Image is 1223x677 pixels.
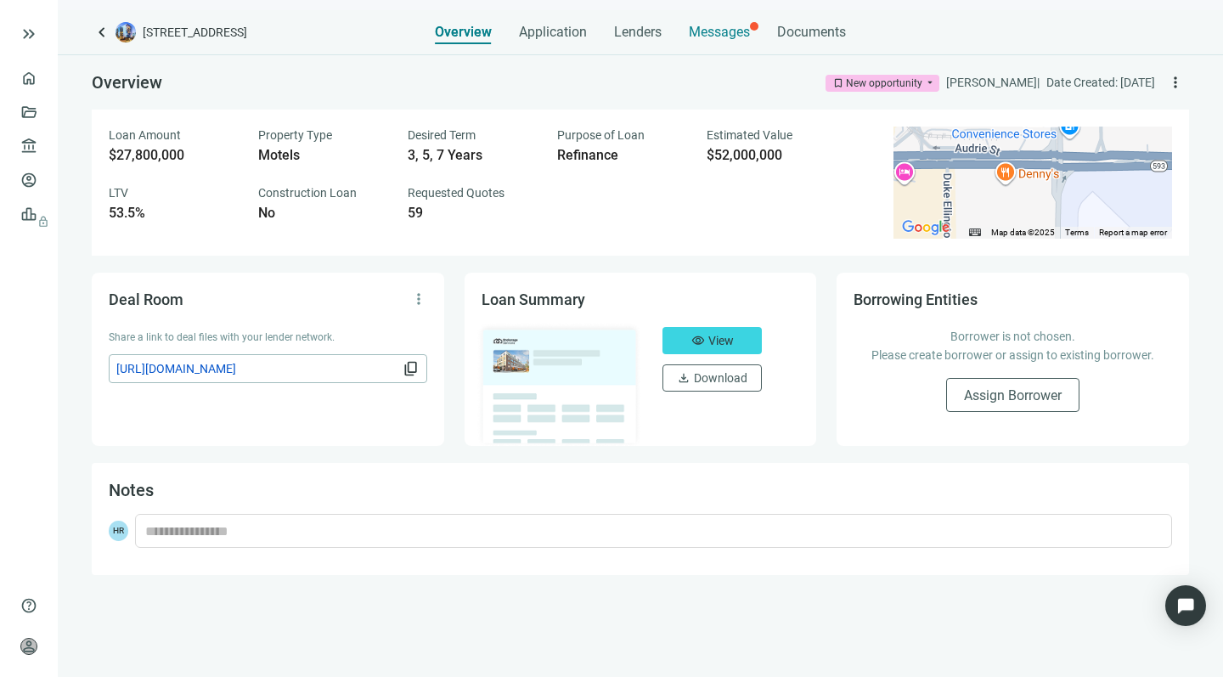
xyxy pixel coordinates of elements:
[898,217,954,239] img: Google
[19,24,39,44] button: keyboard_double_arrow_right
[258,147,387,164] div: Motels
[403,360,420,377] span: content_copy
[109,291,183,308] span: Deal Room
[410,291,427,307] span: more_vert
[109,480,154,500] span: Notes
[964,387,1062,403] span: Assign Borrower
[691,334,705,347] span: visibility
[109,205,238,222] div: 53.5%
[109,147,238,164] div: $27,800,000
[92,22,112,42] a: keyboard_arrow_left
[20,638,37,655] span: person
[258,128,332,142] span: Property Type
[408,205,537,222] div: 59
[408,128,476,142] span: Desired Term
[482,291,585,308] span: Loan Summary
[109,331,335,343] span: Share a link to deal files with your lender network.
[116,359,399,378] span: [URL][DOMAIN_NAME]
[20,597,37,614] span: help
[476,322,643,448] img: dealOverviewImg
[1065,228,1089,237] a: Terms (opens in new tab)
[1167,74,1184,91] span: more_vert
[871,346,1155,364] p: Please create borrower or assign to existing borrower.
[707,147,836,164] div: $52,000,000
[832,77,844,89] span: bookmark
[777,24,846,41] span: Documents
[1162,69,1189,96] button: more_vert
[405,285,432,313] button: more_vert
[116,22,136,42] img: deal-logo
[557,147,686,164] div: Refinance
[258,186,357,200] span: Construction Loan
[143,24,247,41] span: [STREET_ADDRESS]
[109,186,128,200] span: LTV
[846,75,922,92] div: New opportunity
[969,227,981,239] button: Keyboard shortcuts
[408,186,504,200] span: Requested Quotes
[689,24,750,40] span: Messages
[991,228,1055,237] span: Map data ©2025
[258,205,387,222] div: No
[614,24,662,41] span: Lenders
[519,24,587,41] span: Application
[408,147,537,164] div: 3, 5, 7 Years
[662,364,762,392] button: downloadDownload
[1099,228,1167,237] a: Report a map error
[708,334,734,347] span: View
[677,371,690,385] span: download
[1046,73,1155,92] div: Date Created: [DATE]
[1165,585,1206,626] div: Open Intercom Messenger
[854,291,978,308] span: Borrowing Entities
[109,521,128,541] span: HR
[946,73,1040,92] div: [PERSON_NAME] |
[92,72,162,93] span: Overview
[109,128,181,142] span: Loan Amount
[707,128,792,142] span: Estimated Value
[898,217,954,239] a: Open this area in Google Maps (opens a new window)
[694,371,747,385] span: Download
[946,378,1079,412] button: Assign Borrower
[435,24,492,41] span: Overview
[871,327,1155,346] p: Borrower is not chosen.
[662,327,762,354] button: visibilityView
[557,128,645,142] span: Purpose of Loan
